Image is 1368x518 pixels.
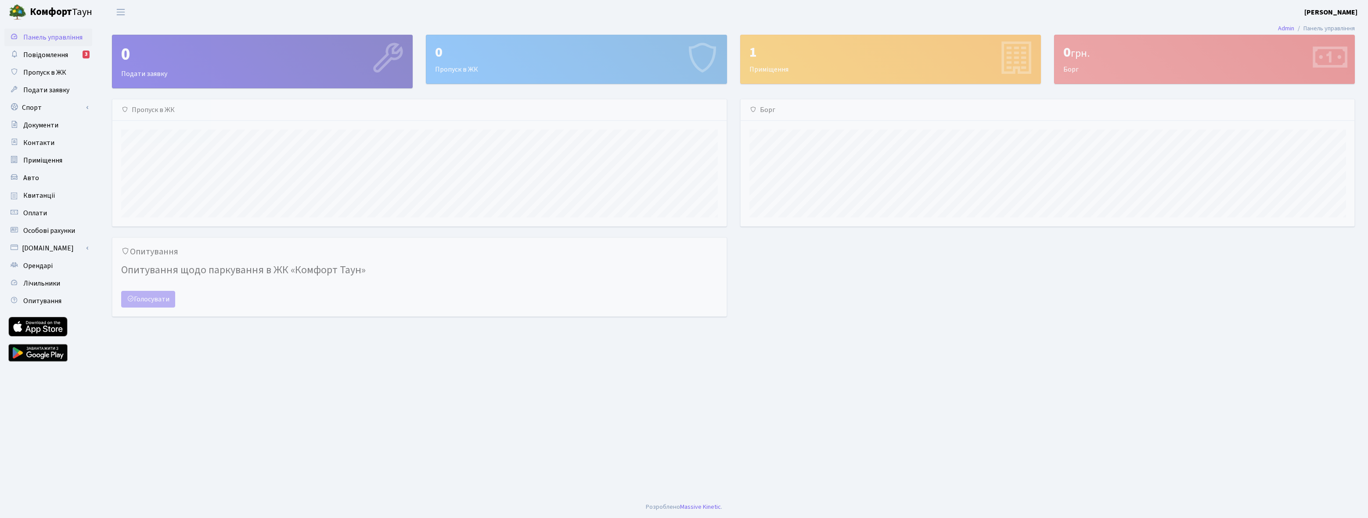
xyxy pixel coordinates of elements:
nav: breadcrumb [1265,19,1368,38]
span: Квитанції [23,191,55,200]
h4: Опитування щодо паркування в ЖК «Комфорт Таун» [121,261,718,280]
a: Розроблено [646,502,680,511]
a: [PERSON_NAME] [1304,7,1357,18]
a: Повідомлення3 [4,46,92,64]
div: 0 [121,44,403,65]
a: Голосувати [121,291,175,308]
div: Пропуск в ЖК [112,99,727,121]
div: Борг [741,99,1355,121]
div: Борг [1055,35,1354,83]
h5: Опитування [121,246,718,257]
li: Панель управління [1294,24,1355,33]
div: 3 [83,51,90,58]
span: Панель управління [23,33,83,42]
span: грн. [1071,46,1090,61]
a: Панель управління [4,29,92,46]
div: 0 [435,44,717,61]
a: Опитування [4,292,92,310]
a: 1Приміщення [740,35,1041,84]
div: Подати заявку [112,35,412,88]
a: Оплати [4,204,92,222]
a: 0Пропуск в ЖК [426,35,727,84]
button: Переключити навігацію [110,5,132,19]
b: [PERSON_NAME] [1304,7,1357,17]
a: Пропуск в ЖК [4,64,92,81]
a: Авто [4,169,92,187]
a: Admin [1278,24,1294,33]
span: Опитування [23,296,61,306]
div: Пропуск в ЖК [426,35,726,83]
span: Пропуск в ЖК [23,68,66,77]
a: Контакти [4,134,92,152]
div: Приміщення [741,35,1040,83]
a: Подати заявку [4,81,92,99]
a: [DOMAIN_NAME] [4,239,92,257]
a: Квитанції [4,187,92,204]
div: . [646,502,722,512]
span: Авто [23,173,39,183]
span: Орендарі [23,261,53,271]
a: Massive Kinetic [680,502,721,511]
span: Таун [30,5,92,20]
span: Лічильники [23,279,60,288]
span: Особові рахунки [23,226,75,235]
b: Комфорт [30,5,72,19]
img: logo.png [9,4,26,21]
span: Подати заявку [23,85,69,95]
a: Спорт [4,99,92,116]
span: Оплати [23,208,47,218]
span: Документи [23,120,58,130]
a: Лічильники [4,275,92,292]
div: 0 [1063,44,1346,61]
a: Особові рахунки [4,222,92,239]
a: Приміщення [4,152,92,169]
a: Документи [4,116,92,134]
div: 1 [749,44,1032,61]
span: Приміщення [23,156,62,165]
a: 0Подати заявку [112,35,413,88]
span: Контакти [23,138,54,148]
a: Орендарі [4,257,92,275]
span: Повідомлення [23,50,68,60]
